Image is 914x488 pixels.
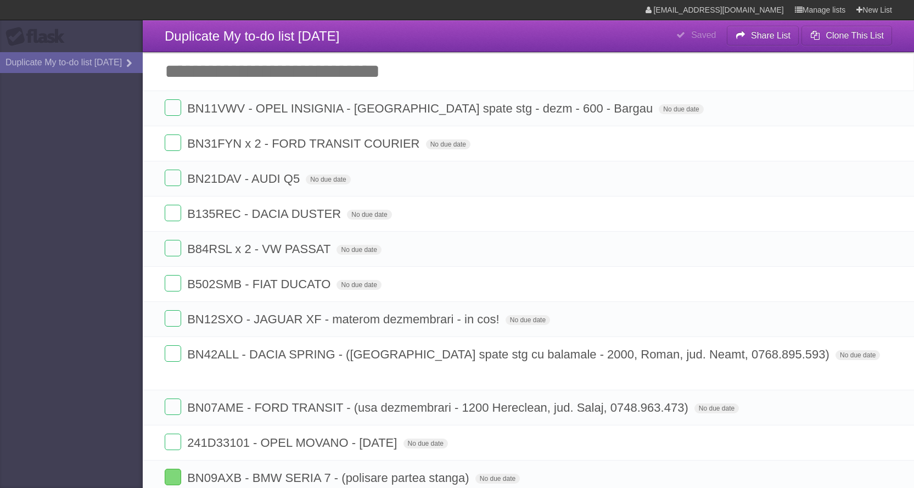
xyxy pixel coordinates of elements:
label: Done [165,170,181,186]
span: BN12SXO - JAGUAR XF - materom dezmembrari - in cos! [187,312,502,326]
button: Clone This List [801,26,892,46]
span: No due date [347,210,391,220]
span: BN42ALL - DACIA SPRING - ([GEOGRAPHIC_DATA] spate stg cu balamale - 2000, Roman, jud. Neamt, 0768... [187,347,832,361]
span: No due date [506,315,550,325]
span: B135REC - DACIA DUSTER [187,207,344,221]
b: Share List [751,31,790,40]
span: No due date [694,403,739,413]
span: No due date [659,104,703,114]
button: Share List [727,26,799,46]
span: No due date [403,439,448,448]
label: Done [165,240,181,256]
span: BN21DAV - AUDI Q5 [187,172,302,186]
b: Saved [691,30,716,40]
span: 241D33101 - OPEL MOVANO - [DATE] [187,436,400,450]
label: Done [165,99,181,116]
b: Clone This List [826,31,884,40]
span: Duplicate My to-do list [DATE] [165,29,339,43]
label: Done [165,345,181,362]
label: Done [165,275,181,291]
span: BN31FYN x 2 - FORD TRANSIT COURIER [187,137,422,150]
span: No due date [306,175,350,184]
label: Done [165,469,181,485]
span: No due date [836,350,880,360]
label: Done [165,310,181,327]
span: BN11VWV - OPEL INSIGNIA - [GEOGRAPHIC_DATA] spate stg - dezm - 600 - Bargau [187,102,655,115]
span: No due date [426,139,470,149]
label: Done [165,399,181,415]
span: B84RSL x 2 - VW PASSAT [187,242,333,256]
label: Done [165,205,181,221]
span: No due date [475,474,520,484]
div: Flask [5,27,71,47]
span: B502SMB - FIAT DUCATO [187,277,333,291]
label: Done [165,434,181,450]
label: Done [165,134,181,151]
span: BN07AME - FORD TRANSIT - (usa dezmembrari - 1200 Hereclean, jud. Salaj, 0748.963.473) [187,401,691,414]
span: BN09AXB - BMW SERIA 7 - (polisare partea stanga) [187,471,472,485]
span: No due date [337,280,381,290]
span: No due date [337,245,381,255]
